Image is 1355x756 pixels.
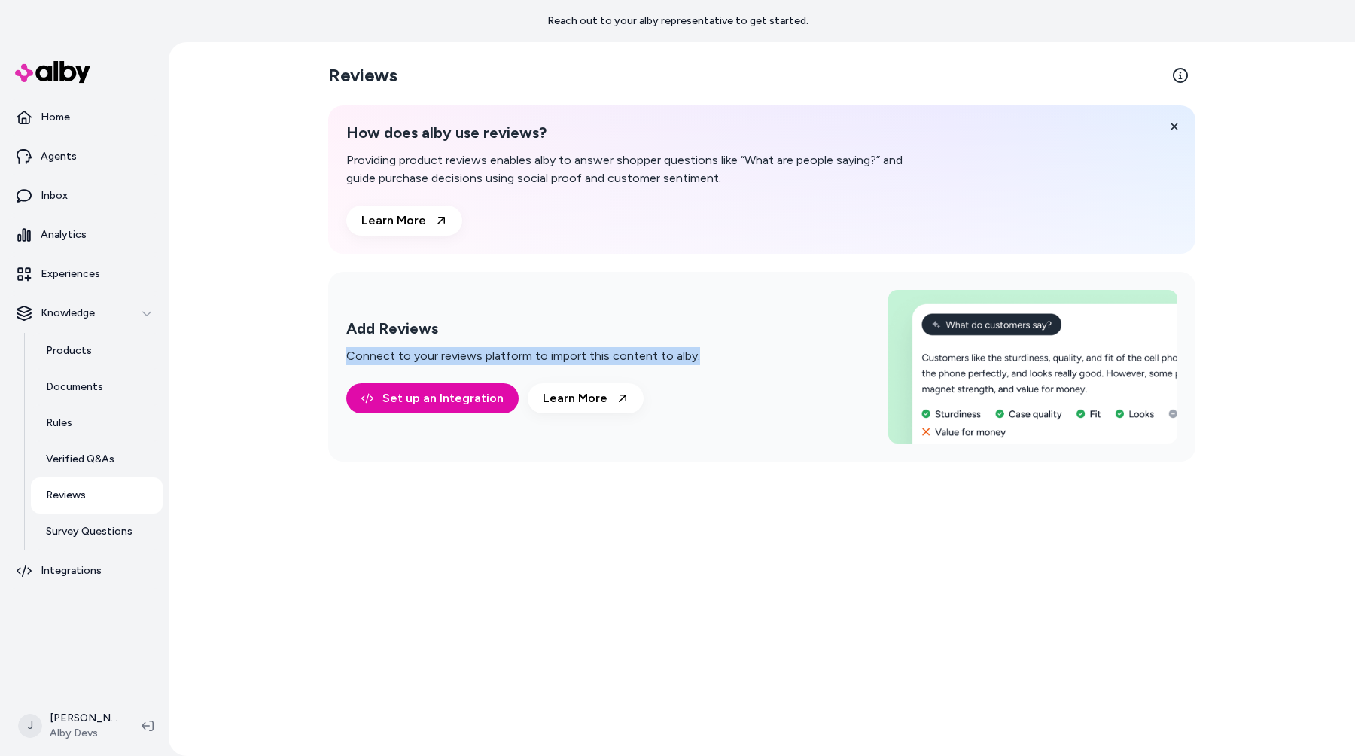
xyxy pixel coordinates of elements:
[46,452,114,467] p: Verified Q&As
[31,514,163,550] a: Survey Questions
[41,563,102,578] p: Integrations
[6,256,163,292] a: Experiences
[6,217,163,253] a: Analytics
[31,369,163,405] a: Documents
[46,343,92,358] p: Products
[31,477,163,514] a: Reviews
[6,295,163,331] button: Knowledge
[346,151,924,187] p: Providing product reviews enables alby to answer shopper questions like “What are people saying?”...
[547,14,808,29] p: Reach out to your alby representative to get started.
[888,290,1177,444] img: Add Reviews
[41,149,77,164] p: Agents
[6,139,163,175] a: Agents
[46,416,72,431] p: Rules
[46,380,103,395] p: Documents
[346,123,924,142] h2: How does alby use reviews?
[346,319,700,338] h2: Add Reviews
[46,524,132,539] p: Survey Questions
[6,99,163,136] a: Home
[46,488,86,503] p: Reviews
[6,553,163,589] a: Integrations
[15,61,90,83] img: alby Logo
[31,333,163,369] a: Products
[31,405,163,441] a: Rules
[528,383,644,413] a: Learn More
[41,227,87,242] p: Analytics
[328,63,397,87] h2: Reviews
[18,714,42,738] span: J
[41,110,70,125] p: Home
[41,267,100,282] p: Experiences
[50,726,117,741] span: Alby Devs
[50,711,117,726] p: [PERSON_NAME]
[41,306,95,321] p: Knowledge
[346,383,519,413] a: Set up an Integration
[346,206,462,236] a: Learn More
[6,178,163,214] a: Inbox
[346,347,700,365] p: Connect to your reviews platform to import this content to alby.
[41,188,68,203] p: Inbox
[9,702,129,750] button: J[PERSON_NAME]Alby Devs
[31,441,163,477] a: Verified Q&As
